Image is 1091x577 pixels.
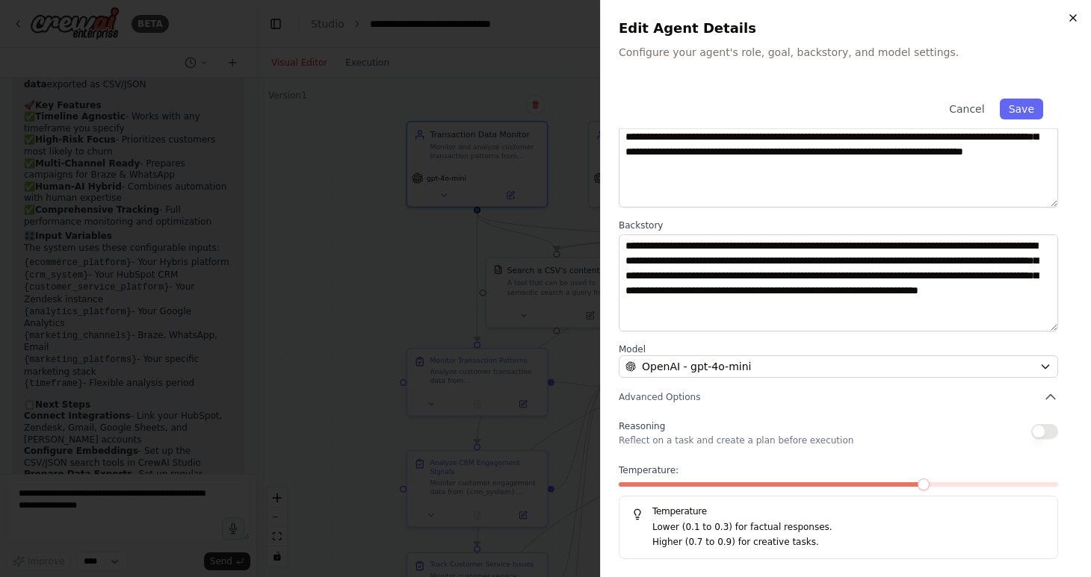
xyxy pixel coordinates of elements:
[642,359,751,374] span: OpenAI - gpt-4o-mini
[652,520,1045,535] p: Lower (0.1 to 0.3) for factual responses.
[619,45,1073,60] p: Configure your agent's role, goal, backstory, and model settings.
[940,99,993,119] button: Cancel
[619,219,1058,231] label: Backstory
[1000,99,1043,119] button: Save
[631,505,1045,517] h5: Temperature
[619,18,1073,39] h2: Edit Agent Details
[619,343,1058,355] label: Model
[619,355,1058,378] button: OpenAI - gpt-4o-mini
[619,421,665,431] span: Reasoning
[619,390,1058,405] button: Advanced Options
[619,391,700,403] span: Advanced Options
[619,464,679,476] span: Temperature:
[652,535,1045,550] p: Higher (0.7 to 0.9) for creative tasks.
[619,434,853,446] p: Reflect on a task and create a plan before execution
